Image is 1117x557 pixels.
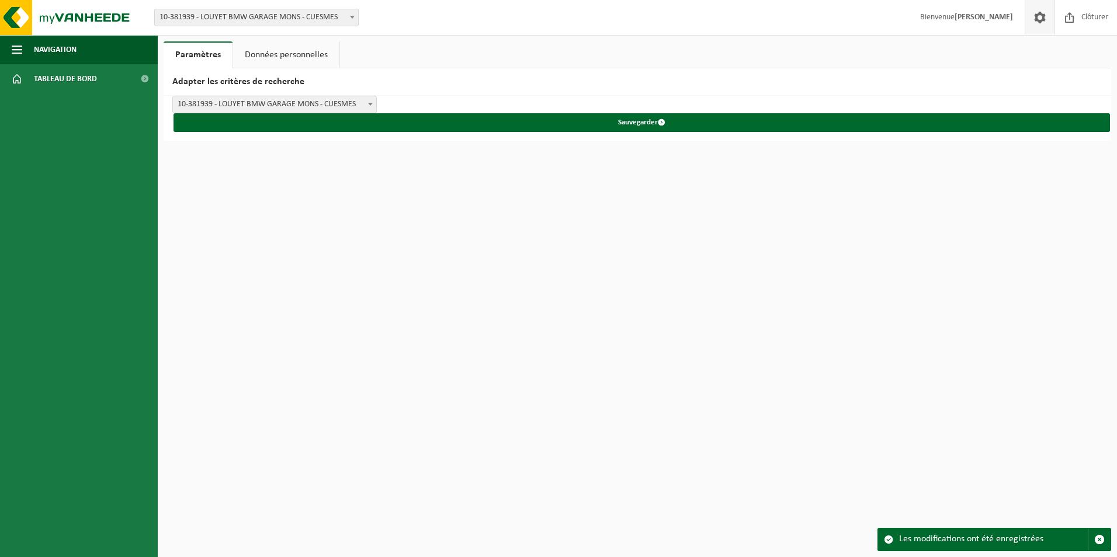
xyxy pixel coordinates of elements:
[899,528,1088,551] div: Les modifications ont été enregistrées
[154,9,359,26] span: 10-381939 - LOUYET BMW GARAGE MONS - CUESMES
[233,41,339,68] a: Données personnelles
[173,96,376,113] span: 10-381939 - LOUYET BMW GARAGE MONS - CUESMES
[955,13,1013,22] strong: [PERSON_NAME]
[34,64,97,93] span: Tableau de bord
[174,113,1110,132] button: Sauvegarder
[164,68,1111,96] h2: Adapter les critères de recherche
[164,41,233,68] a: Paramètres
[34,35,77,64] span: Navigation
[172,96,377,113] span: 10-381939 - LOUYET BMW GARAGE MONS - CUESMES
[155,9,358,26] span: 10-381939 - LOUYET BMW GARAGE MONS - CUESMES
